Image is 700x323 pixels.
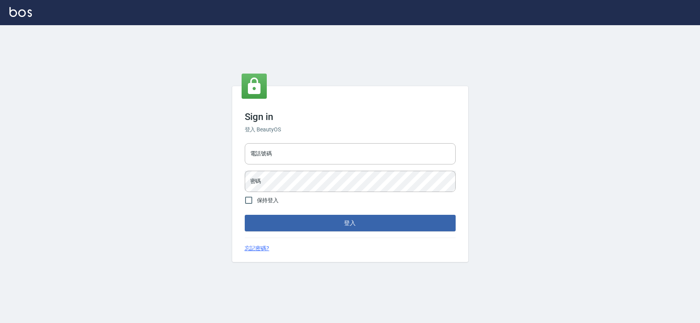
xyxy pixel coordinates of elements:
button: 登入 [245,215,456,231]
a: 忘記密碼? [245,244,270,253]
img: Logo [9,7,32,17]
span: 保持登入 [257,196,279,205]
h3: Sign in [245,111,456,122]
h6: 登入 BeautyOS [245,126,456,134]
